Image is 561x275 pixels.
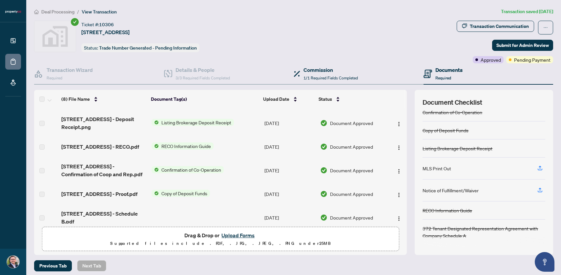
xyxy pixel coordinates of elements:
[260,90,316,108] th: Upload Date
[152,119,234,126] button: Status IconListing Brokerage Deposit Receipt
[77,8,79,15] li: /
[34,10,39,14] span: home
[396,121,402,127] img: Logo
[46,240,395,247] p: Supported files include .PDF, .JPG, .JPEG, .PNG under 25 MB
[457,21,534,32] button: Transaction Communication
[262,183,318,204] td: [DATE]
[423,225,545,239] div: 372 Tenant Designated Representation Agreement with Company Schedule A
[47,66,93,74] h4: Transaction Wizard
[492,40,553,51] button: Submit for Admin Review
[262,110,318,136] td: [DATE]
[423,187,479,194] div: Notice of Fulfillment/Waiver
[34,21,76,52] img: svg%3e
[262,157,318,183] td: [DATE]
[61,162,146,178] span: [STREET_ADDRESS] - Confirmation of Coop and Rep.pdf
[303,75,358,80] span: 1/1 Required Fields Completed
[316,90,385,108] th: Status
[41,9,74,15] span: Deal Processing
[423,98,482,107] span: Document Checklist
[396,216,402,221] img: Logo
[319,95,332,103] span: Status
[435,75,451,80] span: Required
[7,256,19,268] img: Profile Icon
[394,118,404,128] button: Logo
[320,119,327,127] img: Document Status
[396,192,402,198] img: Logo
[47,75,62,80] span: Required
[184,231,257,240] span: Drag & Drop or
[423,165,451,172] div: MLS Print Out
[535,252,554,272] button: Open asap
[148,90,260,108] th: Document Tag(s)
[396,145,402,150] img: Logo
[42,227,399,251] span: Drag & Drop orUpload FormsSupported files include .PDF, .JPG, .JPEG, .PNG under25MB
[330,190,373,198] span: Document Approved
[470,21,529,32] div: Transaction Communication
[394,141,404,152] button: Logo
[152,142,214,150] button: Status IconRECO Information Guide
[82,9,117,15] span: View Transaction
[330,143,373,150] span: Document Approved
[152,166,224,173] button: Status IconConfirmation of Co-Operation
[159,142,214,150] span: RECO Information Guide
[330,119,373,127] span: Document Approved
[39,261,67,271] span: Previous Tab
[77,260,106,271] button: Next Tab
[152,190,159,197] img: Status Icon
[394,212,404,223] button: Logo
[59,90,149,108] th: (8) File Name
[435,66,463,74] h4: Documents
[501,8,553,15] article: Transaction saved [DATE]
[320,190,327,198] img: Document Status
[396,169,402,174] img: Logo
[61,143,139,151] span: [STREET_ADDRESS] - RECO.pdf
[5,10,21,14] img: logo
[423,127,468,134] div: Copy of Deposit Funds
[152,119,159,126] img: Status Icon
[423,207,472,214] div: RECO Information Guide
[61,95,90,103] span: (8) File Name
[61,115,146,131] span: [STREET_ADDRESS] - Deposit Receipt.png
[159,190,210,197] span: Copy of Deposit Funds
[81,21,114,28] div: Ticket #:
[99,45,197,51] span: Trade Number Generated - Pending Information
[330,167,373,174] span: Document Approved
[262,204,318,231] td: [DATE]
[176,66,230,74] h4: Details & People
[152,166,159,173] img: Status Icon
[394,165,404,176] button: Logo
[152,190,210,197] button: Status IconCopy of Deposit Funds
[219,231,257,240] button: Upload Forms
[81,28,130,36] span: [STREET_ADDRESS]
[303,66,358,74] h4: Commission
[481,56,501,63] span: Approved
[99,22,114,28] span: 10306
[543,25,548,30] span: ellipsis
[330,214,373,221] span: Document Approved
[61,210,146,225] span: [STREET_ADDRESS] - Schedule B.pdf
[152,142,159,150] img: Status Icon
[263,95,289,103] span: Upload Date
[176,75,230,80] span: 3/3 Required Fields Completed
[394,189,404,199] button: Logo
[320,214,327,221] img: Document Status
[423,145,492,152] div: Listing Brokerage Deposit Receipt
[320,143,327,150] img: Document Status
[262,136,318,157] td: [DATE]
[423,109,482,116] div: Confirmation of Co-Operation
[514,56,551,63] span: Pending Payment
[496,40,549,51] span: Submit for Admin Review
[159,166,224,173] span: Confirmation of Co-Operation
[34,260,72,271] button: Previous Tab
[320,167,327,174] img: Document Status
[159,119,234,126] span: Listing Brokerage Deposit Receipt
[71,18,79,26] span: check-circle
[81,43,199,52] div: Status:
[61,190,137,198] span: [STREET_ADDRESS] - Proof.pdf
